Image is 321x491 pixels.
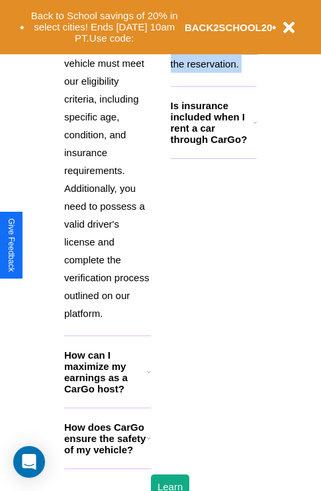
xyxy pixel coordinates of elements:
div: Open Intercom Messenger [13,446,45,478]
b: BACK2SCHOOL20 [185,22,273,33]
h3: How does CarGo ensure the safety of my vehicle? [64,422,147,455]
h3: How can I maximize my earnings as a CarGo host? [64,349,147,394]
h3: Is insurance included when I rent a car through CarGo? [171,100,253,145]
div: Give Feedback [7,218,16,272]
p: To list your car on CarGo, your vehicle must meet our eligibility criteria, including specific ag... [64,19,151,322]
button: Back to School savings of 20% in select cities! Ends [DATE] 10am PT.Use code: [24,7,185,48]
